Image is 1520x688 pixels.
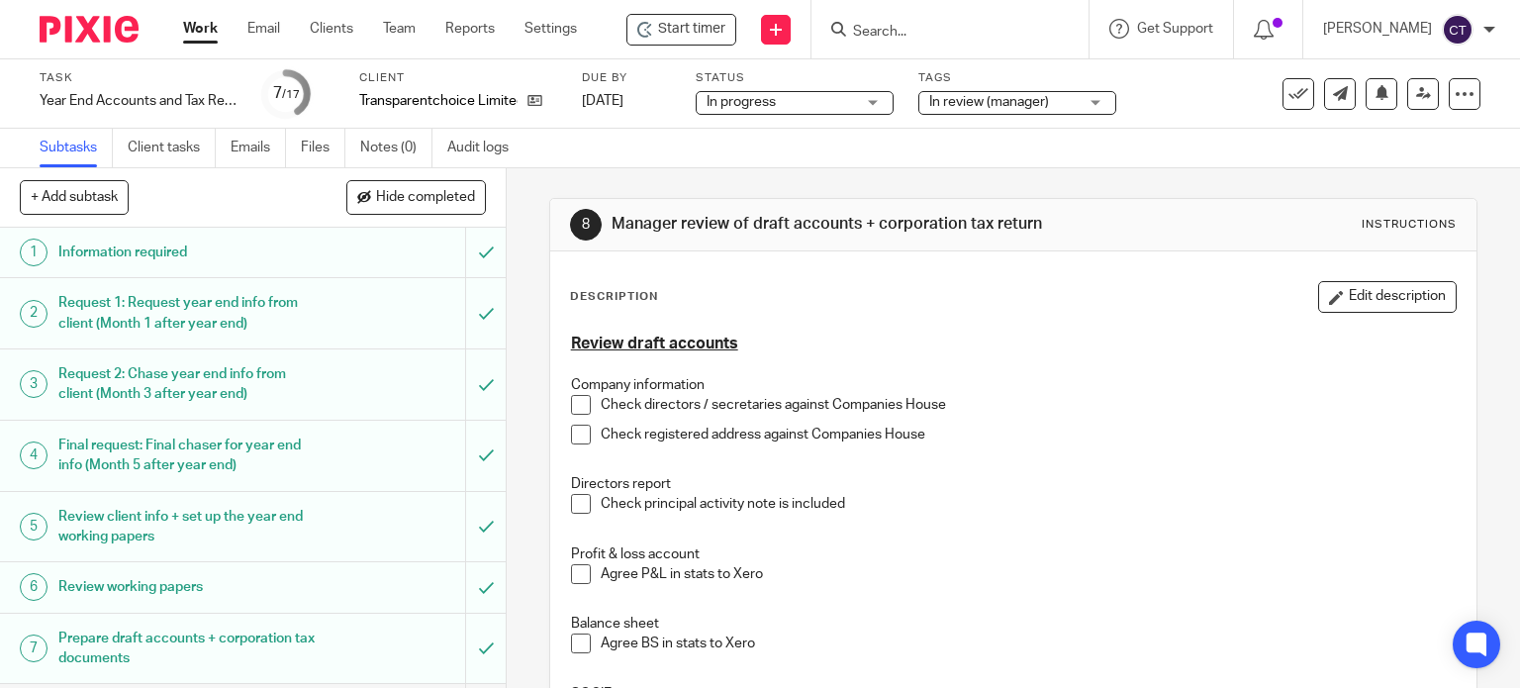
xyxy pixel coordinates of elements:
a: Files [301,129,345,167]
div: Transparentchoice Limited - Year End Accounts and Tax Return [626,14,736,46]
h1: Prepare draft accounts + corporation tax documents [58,624,317,674]
button: Hide completed [346,180,486,214]
p: Check directors / secretaries against Companies House [601,395,1457,415]
div: Instructions [1362,217,1457,233]
a: Email [247,19,280,39]
span: In progress [707,95,776,109]
div: 2 [20,300,47,328]
div: 5 [20,513,47,541]
p: [PERSON_NAME] [1323,19,1432,39]
span: Hide completed [376,190,475,206]
h1: Request 2: Chase year end info from client (Month 3 after year end) [58,359,317,410]
p: Directors report [571,474,1457,494]
p: Profit & loss account [571,544,1457,564]
h1: Manager review of draft accounts + corporation tax return [612,214,1055,235]
h1: Information required [58,238,317,267]
p: Agree BS in stats to Xero [601,634,1457,653]
a: Audit logs [447,129,523,167]
label: Task [40,70,237,86]
h1: Review client info + set up the year end working papers [58,502,317,552]
h1: Final request: Final chaser for year end info (Month 5 after year end) [58,431,317,481]
div: 7 [273,82,300,105]
div: 6 [20,573,47,601]
img: svg%3E [1442,14,1473,46]
p: Balance sheet [571,614,1457,634]
h1: Request 1: Request year end info from client (Month 1 after year end) [58,288,317,339]
a: Notes (0) [360,129,432,167]
label: Due by [582,70,671,86]
label: Status [696,70,894,86]
div: 8 [570,209,602,241]
div: 1 [20,239,47,266]
button: + Add subtask [20,180,129,214]
input: Search [851,24,1029,42]
a: Client tasks [128,129,216,167]
button: Edit description [1318,281,1457,313]
a: Subtasks [40,129,113,167]
div: 4 [20,442,47,469]
p: Company information [571,375,1457,395]
label: Tags [918,70,1116,86]
a: Emails [231,129,286,167]
div: 7 [20,635,47,662]
a: Reports [445,19,495,39]
p: Transparentchoice Limited [359,91,518,111]
label: Client [359,70,557,86]
p: Check principal activity note is included [601,494,1457,514]
small: /17 [282,89,300,100]
h1: Review working papers [58,572,317,602]
span: Get Support [1137,22,1213,36]
p: Agree P&L in stats to Xero [601,564,1457,584]
div: 3 [20,370,47,398]
div: Year End Accounts and Tax Return [40,91,237,111]
p: Description [570,289,658,305]
a: Team [383,19,416,39]
a: Work [183,19,218,39]
u: Review draft accounts [571,336,738,351]
img: Pixie [40,16,139,43]
a: Clients [310,19,353,39]
p: Check registered address against Companies House [601,425,1457,444]
span: In review (manager) [929,95,1049,109]
span: [DATE] [582,94,623,108]
a: Settings [524,19,577,39]
span: Start timer [658,19,725,40]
